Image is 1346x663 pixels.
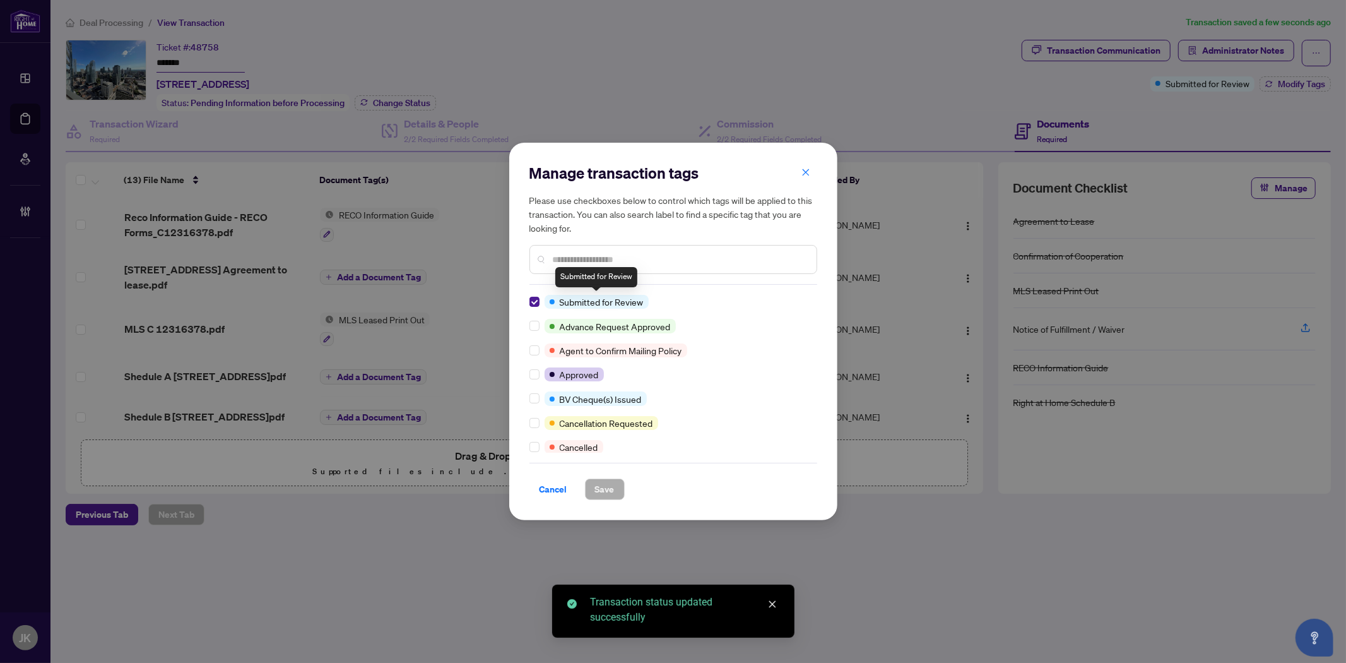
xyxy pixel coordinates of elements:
span: Approved [560,367,599,381]
a: Close [765,597,779,611]
span: Advance Request Approved [560,320,671,333]
span: BV Cheque(s) Issued [560,392,642,406]
h2: Manage transaction tags [529,163,817,183]
button: Open asap [1296,619,1333,657]
button: Cancel [529,479,577,500]
span: close [801,168,810,177]
div: Submitted for Review [555,267,637,287]
button: Save [585,479,625,500]
span: Cancelled [560,440,598,454]
span: close [768,600,777,609]
div: Transaction status updated successfully [590,595,779,625]
span: Cancel [540,479,567,499]
span: Cancellation Requested [560,416,653,430]
span: check-circle [567,599,577,609]
span: Agent to Confirm Mailing Policy [560,343,682,357]
h5: Please use checkboxes below to control which tags will be applied to this transaction. You can al... [529,193,817,235]
span: Submitted for Review [560,295,644,309]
